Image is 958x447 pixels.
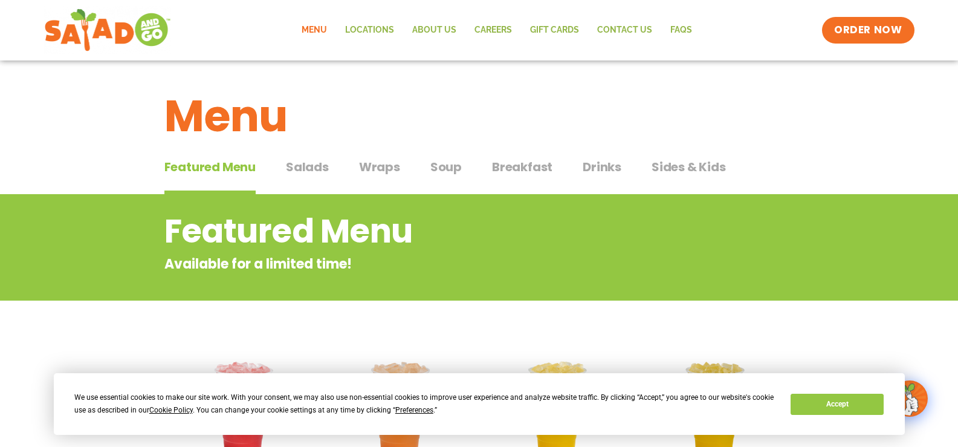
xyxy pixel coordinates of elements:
p: Available for a limited time! [164,254,697,274]
span: Preferences [395,406,433,414]
div: Tabbed content [164,154,794,195]
span: Sides & Kids [652,158,726,176]
span: Wraps [359,158,400,176]
span: Salads [286,158,329,176]
h2: Featured Menu [164,207,697,256]
a: Careers [465,16,521,44]
nav: Menu [293,16,701,44]
span: Drinks [583,158,621,176]
a: Locations [336,16,403,44]
a: Contact Us [588,16,661,44]
span: Soup [430,158,462,176]
a: Menu [293,16,336,44]
div: We use essential cookies to make our site work. With your consent, we may also use non-essential ... [74,391,776,417]
span: Cookie Policy [149,406,193,414]
img: new-SAG-logo-768×292 [44,6,172,54]
h1: Menu [164,83,794,149]
a: About Us [403,16,465,44]
span: Breakfast [492,158,552,176]
button: Accept [791,394,884,415]
a: FAQs [661,16,701,44]
div: Cookie Consent Prompt [54,373,905,435]
a: ORDER NOW [822,17,914,44]
img: wpChatIcon [893,382,927,416]
span: Featured Menu [164,158,256,176]
span: ORDER NOW [834,23,902,38]
a: GIFT CARDS [521,16,588,44]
